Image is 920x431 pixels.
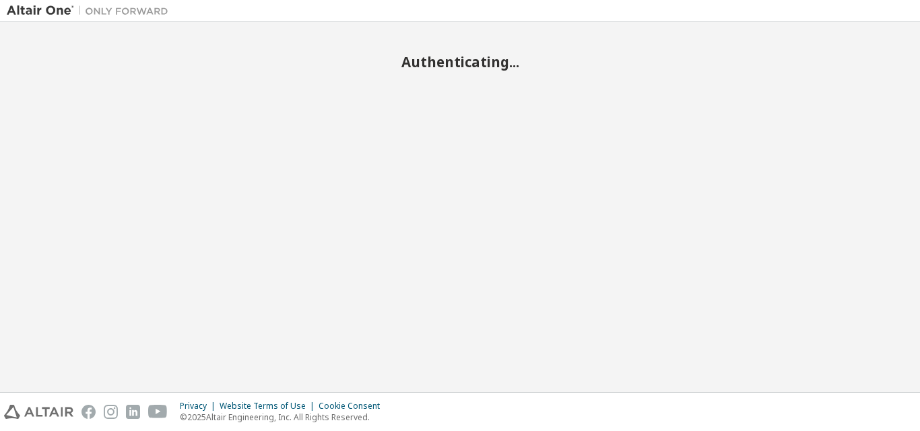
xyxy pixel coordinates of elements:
img: instagram.svg [104,405,118,419]
img: linkedin.svg [126,405,140,419]
img: altair_logo.svg [4,405,73,419]
div: Cookie Consent [319,401,388,412]
p: © 2025 Altair Engineering, Inc. All Rights Reserved. [180,412,388,423]
div: Website Terms of Use [220,401,319,412]
img: facebook.svg [81,405,96,419]
img: Altair One [7,4,175,17]
div: Privacy [180,401,220,412]
img: youtube.svg [148,405,168,419]
h2: Authenticating... [7,53,913,71]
